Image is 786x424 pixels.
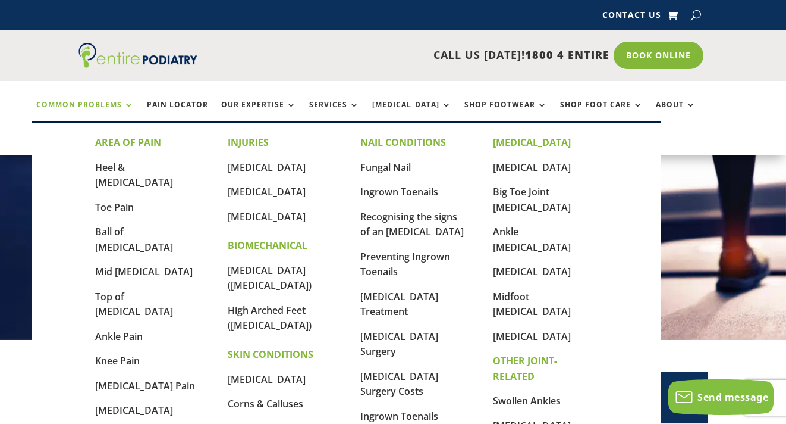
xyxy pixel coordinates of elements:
a: [MEDICAL_DATA] [493,330,571,343]
strong: AREA OF PAIN [95,136,161,149]
a: [MEDICAL_DATA] Pain [95,379,195,392]
a: Shop Footwear [464,101,547,126]
a: Swollen Ankles [493,394,561,407]
a: [MEDICAL_DATA] Treatment [360,290,438,319]
a: Book Online [614,42,703,69]
a: [MEDICAL_DATA] [228,210,306,223]
a: Recognising the signs of an [MEDICAL_DATA] [360,210,464,239]
a: [MEDICAL_DATA] [493,161,571,174]
a: Contact Us [602,11,661,24]
a: Corns & Calluses [228,397,303,410]
strong: SKIN CONDITIONS [228,348,313,361]
a: About [656,101,696,126]
a: [MEDICAL_DATA] [372,101,451,126]
a: Entire Podiatry [78,58,197,70]
button: Send message [668,379,774,415]
a: Top of [MEDICAL_DATA] [95,290,173,319]
a: Our Expertise [221,101,296,126]
a: Knee Pain [95,354,140,367]
a: [MEDICAL_DATA] Surgery Costs [360,370,438,398]
a: Fungal Nail [360,161,411,174]
a: High Arched Feet ([MEDICAL_DATA]) [228,304,312,332]
a: Services [309,101,359,126]
strong: OTHER JOINT-RELATED [493,354,557,383]
span: 1800 4 ENTIRE [525,48,609,62]
a: [MEDICAL_DATA] ([MEDICAL_DATA]) [228,264,312,292]
strong: INJURIES [228,136,269,149]
a: [MEDICAL_DATA] Surgery [360,330,438,358]
strong: NAIL CONDITIONS [360,136,446,149]
a: [MEDICAL_DATA] [493,265,571,278]
a: [MEDICAL_DATA] [95,404,173,417]
strong: [MEDICAL_DATA] [493,136,571,149]
strong: BIOMECHANICAL [228,239,307,252]
a: Ankle Pain [95,330,143,343]
a: Big Toe Joint [MEDICAL_DATA] [493,185,571,214]
a: Ball of [MEDICAL_DATA] [95,225,173,254]
a: Common Problems [36,101,134,126]
a: Preventing Ingrown Toenails [360,250,450,279]
a: Midfoot [MEDICAL_DATA] [493,290,571,319]
a: Toe Pain [95,201,134,214]
a: [MEDICAL_DATA] [228,161,306,174]
a: Ingrown Toenails [360,185,438,198]
p: CALL US [DATE]! [221,48,609,63]
a: Pain Locator [147,101,208,126]
a: [MEDICAL_DATA] [228,185,306,198]
span: Send message [697,391,768,404]
a: Ankle [MEDICAL_DATA] [493,225,571,254]
a: [MEDICAL_DATA] [228,373,306,386]
img: logo (1) [78,43,197,68]
a: Shop Foot Care [560,101,643,126]
a: Heel & [MEDICAL_DATA] [95,161,173,189]
a: Mid [MEDICAL_DATA] [95,265,193,278]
